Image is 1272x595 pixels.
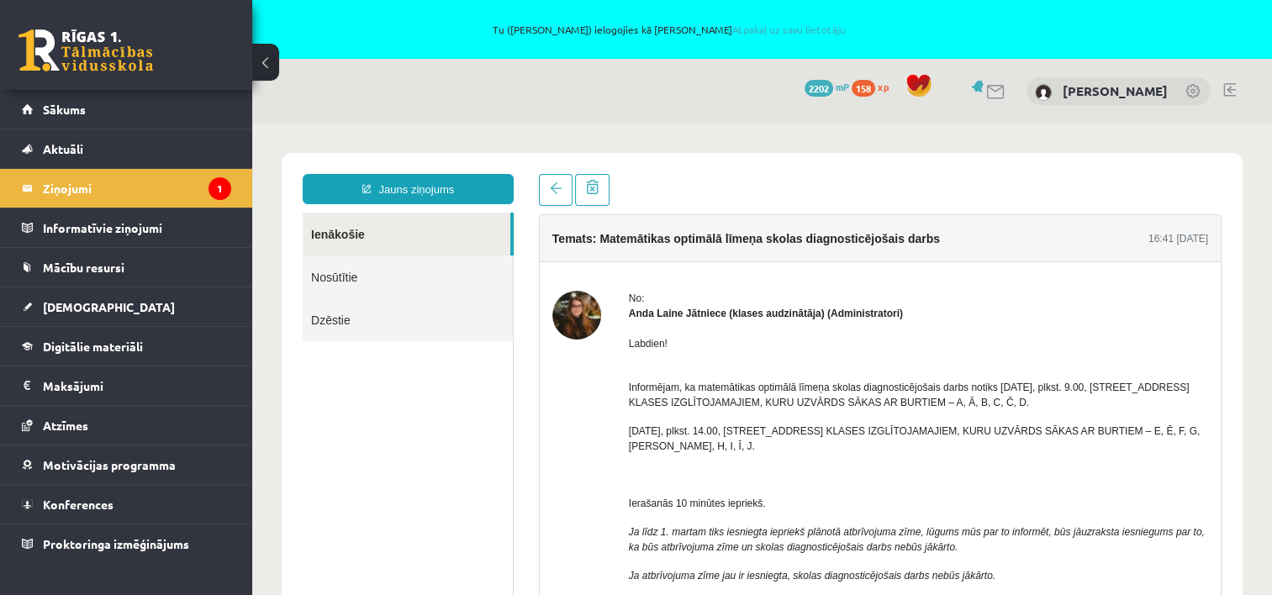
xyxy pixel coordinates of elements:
[377,302,948,329] span: [DATE], plkst. 14.00, [STREET_ADDRESS] KLASES IZGLĪTOJAMAJIEM, KURU UZVĀRDS SĀKAS AR BURTIEM – E,...
[22,406,231,445] a: Atzīmes
[43,260,124,275] span: Mācību resursi
[377,446,678,458] i: Ja atbrīvojuma zīme jau ir iesniegta, skolas diagnosticējošais darbs
[22,287,231,326] a: [DEMOGRAPHIC_DATA]
[1035,84,1052,101] img: Robijs Cabuls
[642,418,705,429] i: nebūs jākārto.
[836,80,849,93] span: mP
[43,208,231,247] legend: Informatīvie ziņojumi
[300,108,688,122] h4: Temats: Matemātikas optimālā līmeņa skolas diagnosticējošais darbs
[732,23,846,36] a: Atpakaļ uz savu lietotāju
[50,50,261,81] a: Jauns ziņojums
[377,214,415,226] span: Labdien!
[680,446,743,458] i: nebūs jākārto.
[22,129,231,168] a: Aktuāli
[22,248,231,287] a: Mācību resursi
[22,485,231,524] a: Konferences
[852,80,875,97] span: 158
[377,403,953,429] i: Ja līdz 1. martam tiks iesniegta iepriekš plānotā atbrīvojuma zīme, lūgums mūs par to informēt, b...
[377,167,956,182] div: No:
[43,366,231,405] legend: Maksājumi
[50,132,261,175] a: Nosūtītie
[300,167,349,216] img: Anda Laine Jātniece (klases audzinātāja)
[43,141,83,156] span: Aktuāli
[896,108,956,123] div: 16:41 [DATE]
[22,90,231,129] a: Sākums
[43,299,175,314] span: [DEMOGRAPHIC_DATA]
[18,29,153,71] a: Rīgas 1. Tālmācības vidusskola
[43,169,231,208] legend: Ziņojumi
[43,536,189,551] span: Proktoringa izmēģinājums
[208,177,231,200] i: 1
[22,327,231,366] a: Digitālie materiāli
[22,524,231,563] a: Proktoringa izmēģinājums
[805,80,849,93] a: 2202 mP
[377,258,937,285] span: Informējam, ka matemātikas optimālā līmeņa skolas diagnosticējošais darbs notiks [DATE], plkst. 9...
[878,80,889,93] span: xp
[1063,82,1168,99] a: [PERSON_NAME]
[43,102,86,117] span: Sākums
[50,175,261,218] a: Dzēstie
[43,418,88,433] span: Atzīmes
[377,374,514,386] span: Ierašanās 10 minūtes iepriekš.
[50,89,258,132] a: Ienākošie
[43,497,113,512] span: Konferences
[22,169,231,208] a: Ziņojumi1
[377,475,948,502] i: Ja matemātikas optimālā līmeņa eksāmens Tev jau ir nokārtots un eksāmenu šogad nepārkārtosi, Tev ...
[805,80,833,97] span: 2202
[852,80,897,93] a: 158 xp
[43,457,176,472] span: Motivācijas programma
[43,339,143,354] span: Digitālie materiāli
[193,24,1145,34] span: Tu ([PERSON_NAME]) ielogojies kā [PERSON_NAME]
[22,366,231,405] a: Maksājumi
[22,208,231,247] a: Informatīvie ziņojumi
[377,184,651,196] strong: Anda Laine Jātniece (klases audzinātāja) (Administratori)
[22,445,231,484] a: Motivācijas programma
